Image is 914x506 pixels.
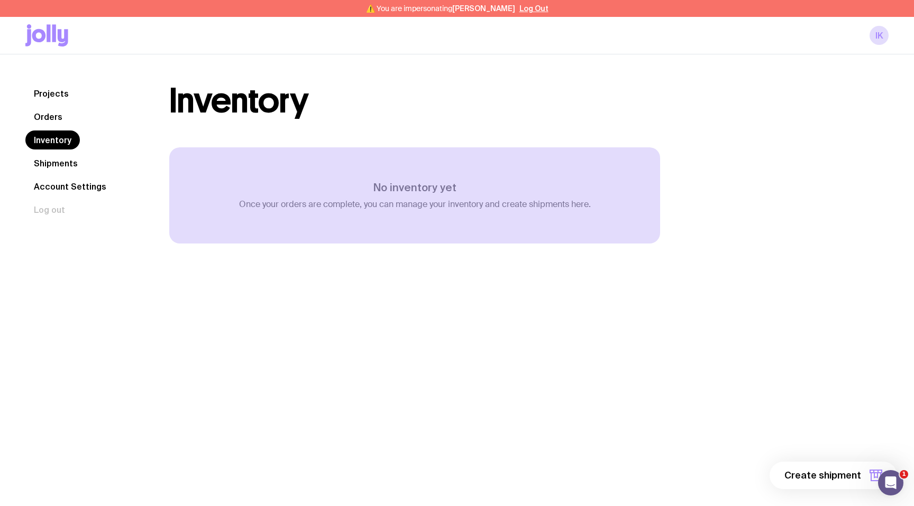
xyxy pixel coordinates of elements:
[452,4,515,13] span: [PERSON_NAME]
[900,470,908,479] span: 1
[366,4,515,13] span: ⚠️ You are impersonating
[25,154,86,173] a: Shipments
[870,26,889,45] a: IK
[25,84,77,103] a: Projects
[878,470,903,495] iframe: Intercom live chat
[239,181,591,194] h3: No inventory yet
[25,130,80,149] a: Inventory
[25,200,74,219] button: Log out
[239,199,591,210] p: Once your orders are complete, you can manage your inventory and create shipments here.
[519,4,549,13] button: Log Out
[784,469,861,482] span: Create shipment
[25,177,115,196] a: Account Settings
[25,107,71,126] a: Orders
[169,84,308,118] h1: Inventory
[770,462,897,489] button: Create shipment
